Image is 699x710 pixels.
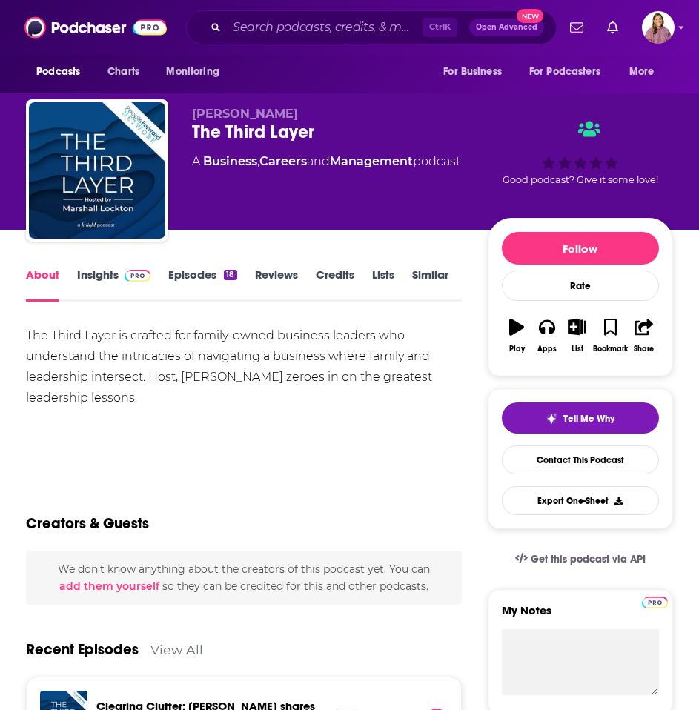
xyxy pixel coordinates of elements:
[433,58,520,86] button: open menu
[503,541,657,577] a: Get this podcast via API
[330,154,413,168] a: Management
[642,597,668,608] img: Podchaser Pro
[642,11,675,44] img: User Profile
[529,62,600,82] span: For Podcasters
[168,268,236,302] a: Episodes18
[562,309,592,362] button: List
[572,345,583,354] div: List
[443,62,502,82] span: For Business
[24,13,167,42] img: Podchaser - Follow, Share and Rate Podcasts
[502,486,659,515] button: Export One-Sheet
[372,268,394,302] a: Lists
[26,268,59,302] a: About
[629,62,655,82] span: More
[125,270,150,282] img: Podchaser Pro
[546,413,557,425] img: tell me why sparkle
[642,11,675,44] button: Show profile menu
[150,642,203,657] a: View All
[532,309,563,362] button: Apps
[564,15,589,40] a: Show notifications dropdown
[166,62,219,82] span: Monitoring
[26,640,139,659] a: Recent Episodes
[592,309,629,362] button: Bookmark
[502,402,659,434] button: tell me why sparkleTell Me Why
[203,154,257,168] a: Business
[642,11,675,44] span: Logged in as bhopkins
[531,553,646,565] span: Get this podcast via API
[58,563,430,592] span: We don't know anything about the creators of this podcast yet . You can so they can be credited f...
[502,445,659,474] a: Contact This Podcast
[537,345,557,354] div: Apps
[259,154,307,168] a: Careers
[423,18,457,37] span: Ctrl K
[619,58,673,86] button: open menu
[192,107,298,121] span: [PERSON_NAME]
[642,594,668,608] a: Pro website
[502,309,532,362] button: Play
[307,154,330,168] span: and
[29,102,165,239] img: The Third Layer
[629,309,659,362] button: Share
[563,413,614,425] span: Tell Me Why
[412,268,448,302] a: Similar
[502,271,659,301] div: Rate
[316,268,354,302] a: Credits
[77,268,150,302] a: InsightsPodchaser Pro
[98,58,148,86] a: Charts
[257,154,259,168] span: ,
[255,268,298,302] a: Reviews
[469,19,544,36] button: Open AdvancedNew
[224,270,236,280] div: 18
[503,174,658,185] span: Good podcast? Give it some love!
[517,9,543,23] span: New
[59,580,159,592] button: add them yourself
[107,62,139,82] span: Charts
[26,325,462,408] div: The Third Layer is crafted for family-owned business leaders who understand the intricacies of na...
[26,514,149,533] h2: Creators & Guests
[601,15,624,40] a: Show notifications dropdown
[36,62,80,82] span: Podcasts
[192,153,460,170] div: A podcast
[488,107,673,199] div: Good podcast? Give it some love!
[227,16,423,39] input: Search podcasts, credits, & more...
[156,58,238,86] button: open menu
[634,345,654,354] div: Share
[520,58,622,86] button: open menu
[509,345,525,354] div: Play
[502,603,659,629] label: My Notes
[476,24,537,31] span: Open Advanced
[593,345,628,354] div: Bookmark
[186,10,557,44] div: Search podcasts, credits, & more...
[26,58,99,86] button: open menu
[502,232,659,265] button: Follow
